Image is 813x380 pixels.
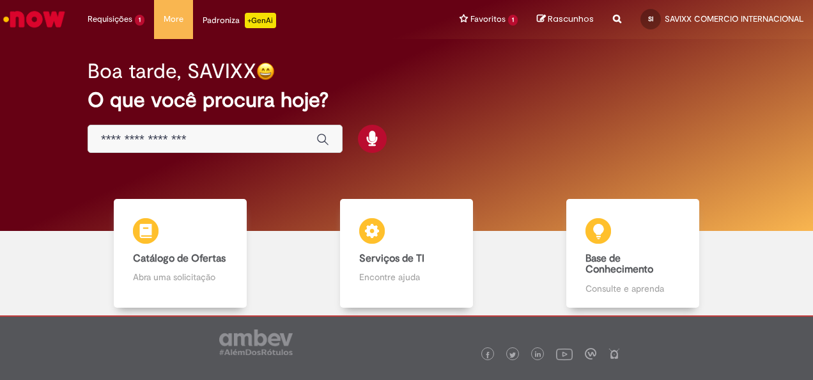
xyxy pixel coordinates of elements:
[585,252,653,276] b: Base de Conhecimento
[256,62,275,81] img: happy-face.png
[470,13,506,26] span: Favoritos
[509,352,516,358] img: logo_footer_twitter.png
[608,348,620,360] img: logo_footer_naosei.png
[133,252,226,265] b: Catálogo de Ofertas
[88,89,725,111] h2: O que você procura hoje?
[88,60,256,83] h2: Boa tarde, SAVIXX
[556,345,573,362] img: logo_footer_youtube.png
[508,15,518,26] span: 1
[520,199,746,308] a: Base de Conhecimento Consulte e aprenda
[537,13,594,26] a: Rascunhos
[585,282,680,295] p: Consulte e aprenda
[535,351,541,359] img: logo_footer_linkedin.png
[1,6,67,32] img: ServiceNow
[548,13,594,25] span: Rascunhos
[203,13,276,28] div: Padroniza
[665,13,803,24] span: SAVIXX COMERCIO INTERNACIONAL
[245,13,276,28] p: +GenAi
[219,329,293,355] img: logo_footer_ambev_rotulo_gray.png
[648,15,653,23] span: SI
[164,13,183,26] span: More
[484,352,491,358] img: logo_footer_facebook.png
[67,199,293,308] a: Catálogo de Ofertas Abra uma solicitação
[359,252,424,265] b: Serviços de TI
[88,13,132,26] span: Requisições
[585,348,596,360] img: logo_footer_workplace.png
[359,271,454,283] p: Encontre ajuda
[135,15,144,26] span: 1
[293,199,520,308] a: Serviços de TI Encontre ajuda
[133,271,228,283] p: Abra uma solicitação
